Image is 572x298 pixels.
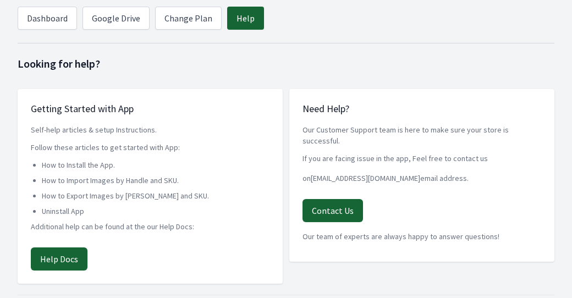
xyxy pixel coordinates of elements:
[31,221,269,239] p: Additional help can be found at the our Help Docs:
[302,153,541,170] p: If you are facing issue in the app, Feel free to contact us
[42,175,269,186] li: How to Import Images by Handle and SKU.
[31,118,269,140] p: Self-help articles & setup Instructions.
[302,102,541,115] h3: Need Help?
[42,190,269,201] li: How to Export Images by [PERSON_NAME] and SKU.
[31,142,269,159] p: Follow these articles to get started with App:
[155,7,222,30] a: Change Plan
[42,206,269,217] li: Uninstall App
[302,173,541,190] p: on email address.
[18,7,77,30] a: Dashboard
[18,56,554,71] h1: Looking for help?
[227,7,264,30] a: Help
[302,199,363,222] a: Contact Us
[82,7,150,30] a: Google Drive
[31,247,87,271] a: Help Docs
[311,173,420,183] a: [EMAIL_ADDRESS][DOMAIN_NAME]
[302,224,541,249] p: Our team of experts are always happy to answer questions!
[31,102,269,115] h3: Getting Started with App
[42,159,269,170] li: How to Install the App.
[302,118,541,151] p: Our Customer Support team is here to make sure your store is successful.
